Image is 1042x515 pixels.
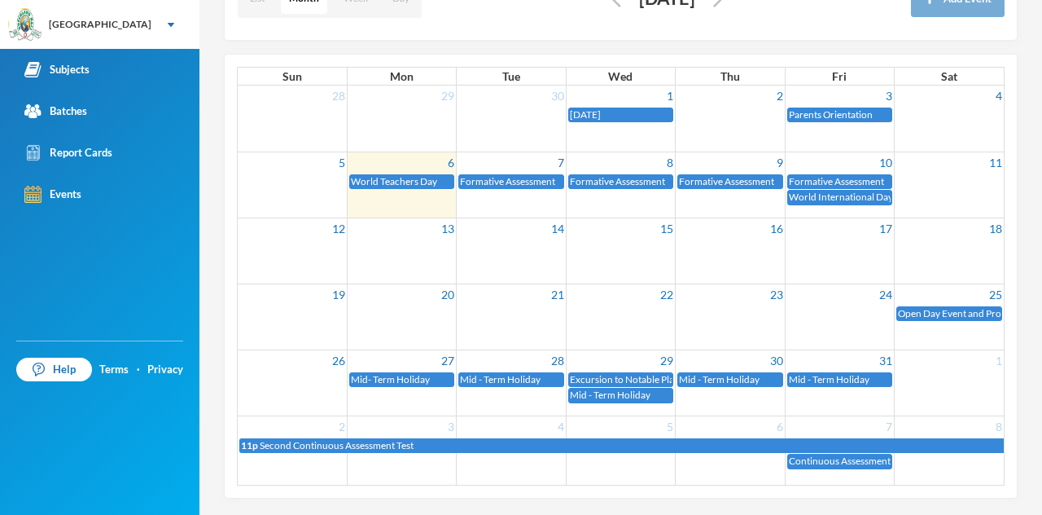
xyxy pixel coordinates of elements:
a: 8 [665,152,675,173]
a: 23 [768,284,785,305]
span: Mon [390,69,414,83]
span: Tue [502,69,520,83]
a: Mid - Term Holiday [787,372,892,388]
a: 16 [768,218,785,239]
a: 6 [775,416,785,437]
a: Open Day Event and Projects Exhibition [896,306,1002,322]
a: 8 [994,416,1004,437]
a: 28 [331,86,347,106]
a: 30 [549,86,566,106]
span: Excursion to Notable Places [570,373,688,385]
a: 20 [440,284,456,305]
span: Parents Orientation [789,108,873,121]
a: 12 [331,218,347,239]
a: 9 [775,152,785,173]
span: Fri [832,69,847,83]
span: Mid - Term Holiday [460,373,541,385]
span: Wed [608,69,633,83]
span: Mid - Term Holiday [679,373,760,385]
a: Mid - Term Holiday [458,372,563,388]
a: Mid - Term Holiday [568,388,673,403]
span: Second Continuous Assessment Test [260,439,414,451]
span: Thu [720,69,740,83]
a: 28 [549,350,566,371]
a: 5 [665,416,675,437]
a: Help [16,358,92,382]
a: Terms [99,362,129,378]
a: Mid- Term Holiday [349,372,454,388]
a: 7 [556,152,566,173]
span: Formative Assessment [679,175,774,187]
a: 3 [884,86,894,106]
img: logo [9,9,42,42]
a: Excursion to Notable Places [568,372,673,388]
span: Mid- Term Holiday [351,373,430,385]
a: Parents Orientation [787,108,892,123]
a: 29 [659,350,675,371]
a: World International Day of the Girl Child [787,190,892,205]
a: Privacy [147,362,183,378]
span: World International Day of the Girl Child [789,191,961,203]
div: Batches [24,103,87,120]
span: [DATE] [570,108,601,121]
a: 1 [665,86,675,106]
a: 31 [878,350,894,371]
span: Formative Assessment [460,175,555,187]
a: 30 [768,350,785,371]
a: 24 [878,284,894,305]
a: 7 [884,416,894,437]
a: 15 [659,218,675,239]
div: Events [24,186,81,203]
a: 11p Second Continuous Assessment Test [239,438,1004,454]
a: 22 [659,284,675,305]
span: Mid - Term Holiday [789,373,869,385]
a: 4 [556,416,566,437]
div: Subjects [24,61,90,78]
a: World Teachers Day [349,174,454,190]
a: 6 [446,152,456,173]
a: Formative Assessment [787,174,892,190]
span: Formative Assessment [789,175,884,187]
span: World Teachers Day [351,175,437,187]
span: Sun [282,69,302,83]
a: 21 [549,284,566,305]
a: 3 [446,416,456,437]
a: 25 [987,284,1004,305]
a: 18 [987,218,1004,239]
span: Mid - Term Holiday [570,389,650,401]
a: 26 [331,350,347,371]
a: 1 [994,350,1004,371]
a: Formative Assessment [677,174,782,190]
a: Formative Assessment [568,174,673,190]
div: [GEOGRAPHIC_DATA] [49,17,151,32]
span: Formative Assessment [570,175,665,187]
a: 27 [440,350,456,371]
span: Continuous Assessment [789,455,891,467]
div: · [137,362,140,378]
a: 10 [878,152,894,173]
a: 29 [440,86,456,106]
a: [DATE] [568,108,673,123]
span: Sat [941,69,957,83]
span: 11p [241,439,258,451]
a: 17 [878,218,894,239]
a: Formative Assessment [458,174,563,190]
a: 2 [337,416,347,437]
a: 2 [775,86,785,106]
a: 5 [337,152,347,173]
a: Continuous Assessment [787,454,892,469]
a: 19 [331,284,347,305]
a: 14 [549,218,566,239]
a: 11 [987,152,1004,173]
a: 13 [440,218,456,239]
div: Report Cards [24,144,112,161]
a: 4 [994,86,1004,106]
a: Mid - Term Holiday [677,372,782,388]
